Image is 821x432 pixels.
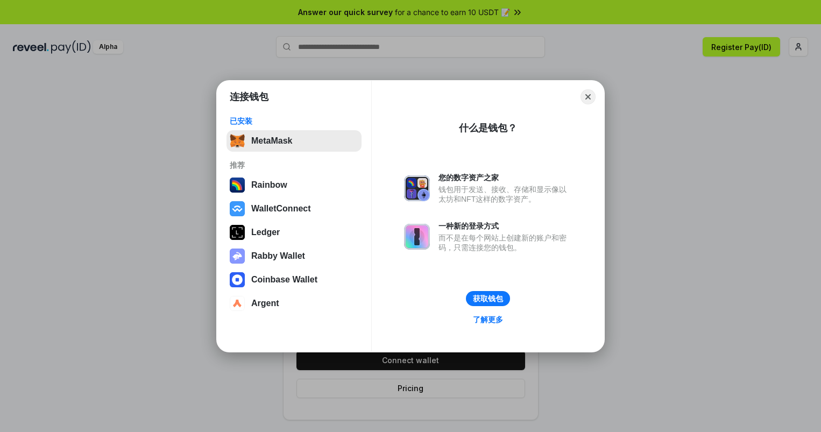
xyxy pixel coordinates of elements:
img: svg+xml,%3Csvg%20fill%3D%22none%22%20height%3D%2233%22%20viewBox%3D%220%200%2035%2033%22%20width%... [230,133,245,148]
div: Ledger [251,228,280,237]
img: svg+xml,%3Csvg%20xmlns%3D%22http%3A%2F%2Fwww.w3.org%2F2000%2Fsvg%22%20width%3D%2228%22%20height%3... [230,225,245,240]
img: svg+xml,%3Csvg%20xmlns%3D%22http%3A%2F%2Fwww.w3.org%2F2000%2Fsvg%22%20fill%3D%22none%22%20viewBox... [404,175,430,201]
div: Coinbase Wallet [251,275,317,285]
img: svg+xml,%3Csvg%20xmlns%3D%22http%3A%2F%2Fwww.w3.org%2F2000%2Fsvg%22%20fill%3D%22none%22%20viewBox... [404,224,430,250]
button: Close [581,89,596,104]
button: Ledger [227,222,362,243]
button: Coinbase Wallet [227,269,362,291]
div: Rainbow [251,180,287,190]
button: WalletConnect [227,198,362,219]
div: 获取钱包 [473,294,503,303]
div: Rabby Wallet [251,251,305,261]
img: svg+xml,%3Csvg%20width%3D%2228%22%20height%3D%2228%22%20viewBox%3D%220%200%2028%2028%22%20fill%3D... [230,272,245,287]
img: svg+xml,%3Csvg%20width%3D%2228%22%20height%3D%2228%22%20viewBox%3D%220%200%2028%2028%22%20fill%3D... [230,296,245,311]
div: 了解更多 [473,315,503,324]
div: 什么是钱包？ [459,122,517,134]
button: MetaMask [227,130,362,152]
div: 推荐 [230,160,358,170]
button: Rabby Wallet [227,245,362,267]
button: 获取钱包 [466,291,510,306]
div: 而不是在每个网站上创建新的账户和密码，只需连接您的钱包。 [438,233,572,252]
a: 了解更多 [466,313,509,327]
button: Argent [227,293,362,314]
div: 您的数字资产之家 [438,173,572,182]
div: Argent [251,299,279,308]
div: 已安装 [230,116,358,126]
button: Rainbow [227,174,362,196]
div: 一种新的登录方式 [438,221,572,231]
div: 钱包用于发送、接收、存储和显示像以太坊和NFT这样的数字资产。 [438,185,572,204]
h1: 连接钱包 [230,90,268,103]
img: svg+xml,%3Csvg%20width%3D%2228%22%20height%3D%2228%22%20viewBox%3D%220%200%2028%2028%22%20fill%3D... [230,201,245,216]
div: WalletConnect [251,204,311,214]
div: MetaMask [251,136,292,146]
img: svg+xml,%3Csvg%20width%3D%22120%22%20height%3D%22120%22%20viewBox%3D%220%200%20120%20120%22%20fil... [230,178,245,193]
img: svg+xml,%3Csvg%20xmlns%3D%22http%3A%2F%2Fwww.w3.org%2F2000%2Fsvg%22%20fill%3D%22none%22%20viewBox... [230,249,245,264]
